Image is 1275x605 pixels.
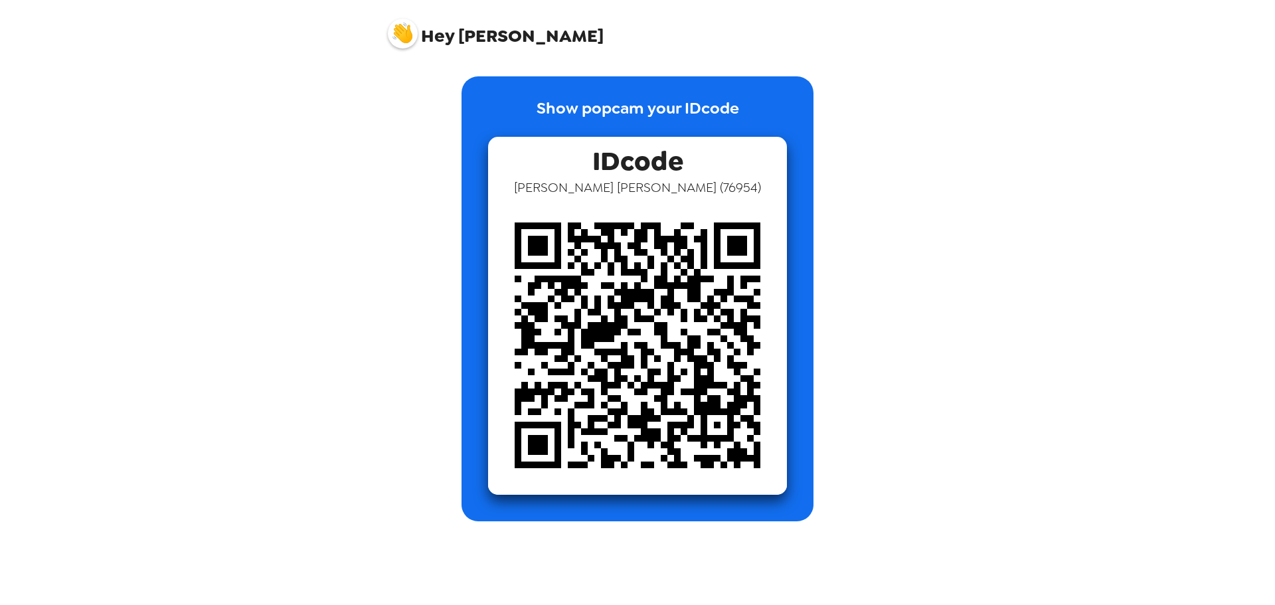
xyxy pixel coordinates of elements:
[537,96,739,137] p: Show popcam your IDcode
[421,24,454,48] span: Hey
[388,12,604,45] span: [PERSON_NAME]
[388,19,418,48] img: profile pic
[514,179,761,196] span: [PERSON_NAME] [PERSON_NAME] ( 76954 )
[592,137,683,179] span: IDcode
[488,196,787,495] img: qr code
